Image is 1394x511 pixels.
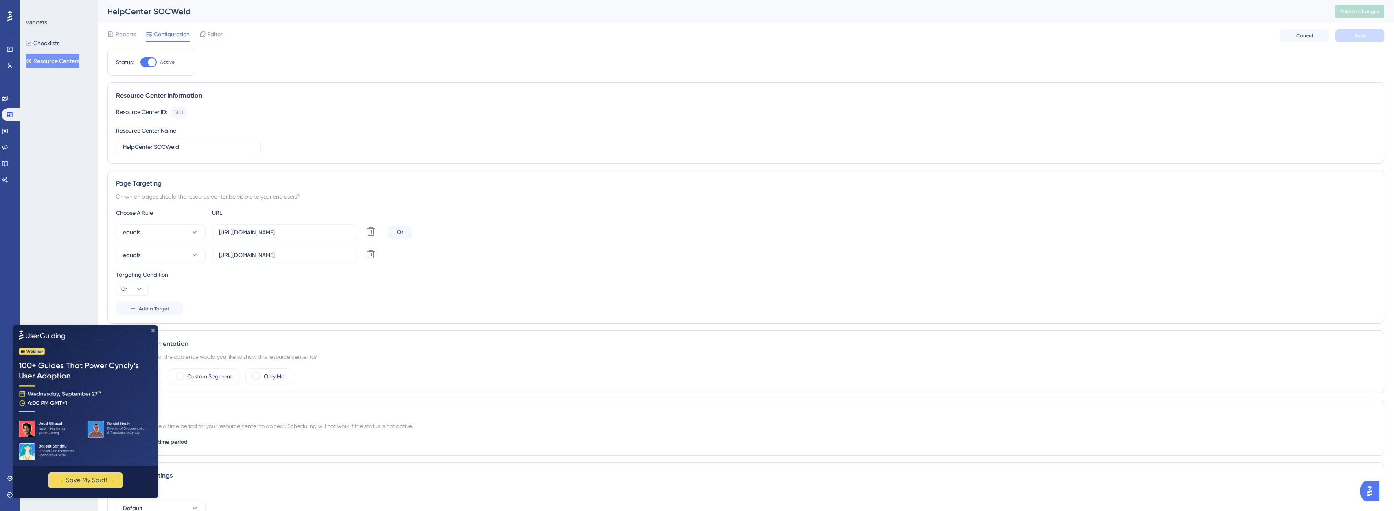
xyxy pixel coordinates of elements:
[139,306,169,312] span: Add a Target
[388,226,412,239] div: Or
[116,487,1376,497] div: Container
[123,142,254,151] input: Type your Resource Center name
[116,247,206,263] button: equals
[123,250,140,260] span: equals
[1296,33,1313,39] span: Cancel
[1280,29,1329,42] button: Cancel
[154,29,190,39] span: Configuration
[1360,479,1384,503] iframe: UserGuiding AI Assistant Launcher
[160,59,175,66] span: Active
[116,29,136,39] span: Reports
[138,3,142,7] div: Close Preview
[219,251,350,260] input: yourwebsite.com/path
[116,421,1376,431] div: You can schedule a time period for your resource center to appear. Scheduling will not work if th...
[116,352,1376,362] div: Which segment of the audience would you like to show this resource center to?
[1335,5,1384,18] button: Publish Changes
[187,371,232,381] label: Custom Segment
[116,179,1376,188] div: Page Targeting
[116,270,1376,280] div: Targeting Condition
[116,208,206,218] div: Choose A Rule
[174,109,183,116] div: 5101
[116,408,1376,418] div: Scheduling
[116,192,1376,201] div: On which pages should the resource center be visible to your end users?
[26,36,59,50] button: Checklists
[116,107,167,118] div: Resource Center ID:
[116,302,183,315] button: Add a Target
[1354,33,1366,39] span: Save
[116,126,176,135] div: Resource Center Name
[116,471,1376,480] div: Advanced Settings
[116,57,134,67] div: Status:
[26,54,79,68] button: Resource Centers
[35,147,109,163] button: ✨ Save My Spot!✨
[219,228,350,237] input: yourwebsite.com/path
[1335,29,1384,42] button: Save
[116,91,1376,100] div: Resource Center Information
[121,286,127,293] span: Or
[116,283,149,296] button: Or
[208,29,223,39] span: Editor
[116,224,206,240] button: equals
[212,208,302,218] div: URL
[26,20,47,26] div: WIDGETS
[116,339,1376,349] div: Audience Segmentation
[107,6,1315,17] div: HelpCenter SOCWeld
[1340,8,1379,15] span: Publish Changes
[123,227,140,237] span: equals
[264,371,284,381] label: Only Me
